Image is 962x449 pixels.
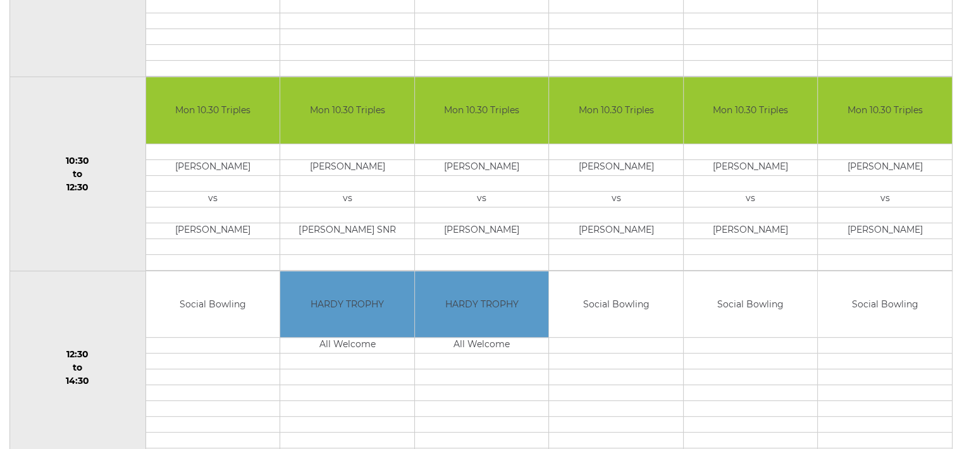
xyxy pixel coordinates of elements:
[684,271,818,338] td: Social Bowling
[280,191,414,207] td: vs
[818,159,952,175] td: [PERSON_NAME]
[280,271,414,338] td: HARDY TROPHY
[415,159,549,175] td: [PERSON_NAME]
[684,191,818,207] td: vs
[280,77,414,144] td: Mon 10.30 Triples
[549,191,683,207] td: vs
[549,77,683,144] td: Mon 10.30 Triples
[280,223,414,238] td: [PERSON_NAME] SNR
[280,338,414,354] td: All Welcome
[818,77,952,144] td: Mon 10.30 Triples
[146,77,280,144] td: Mon 10.30 Triples
[415,77,549,144] td: Mon 10.30 Triples
[818,271,952,338] td: Social Bowling
[684,77,818,144] td: Mon 10.30 Triples
[10,77,146,271] td: 10:30 to 12:30
[818,191,952,207] td: vs
[549,159,683,175] td: [PERSON_NAME]
[415,338,549,354] td: All Welcome
[818,223,952,238] td: [PERSON_NAME]
[684,223,818,238] td: [PERSON_NAME]
[146,223,280,238] td: [PERSON_NAME]
[146,159,280,175] td: [PERSON_NAME]
[549,223,683,238] td: [PERSON_NAME]
[280,159,414,175] td: [PERSON_NAME]
[549,271,683,338] td: Social Bowling
[146,271,280,338] td: Social Bowling
[415,223,549,238] td: [PERSON_NAME]
[146,191,280,207] td: vs
[684,159,818,175] td: [PERSON_NAME]
[415,271,549,338] td: HARDY TROPHY
[415,191,549,207] td: vs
